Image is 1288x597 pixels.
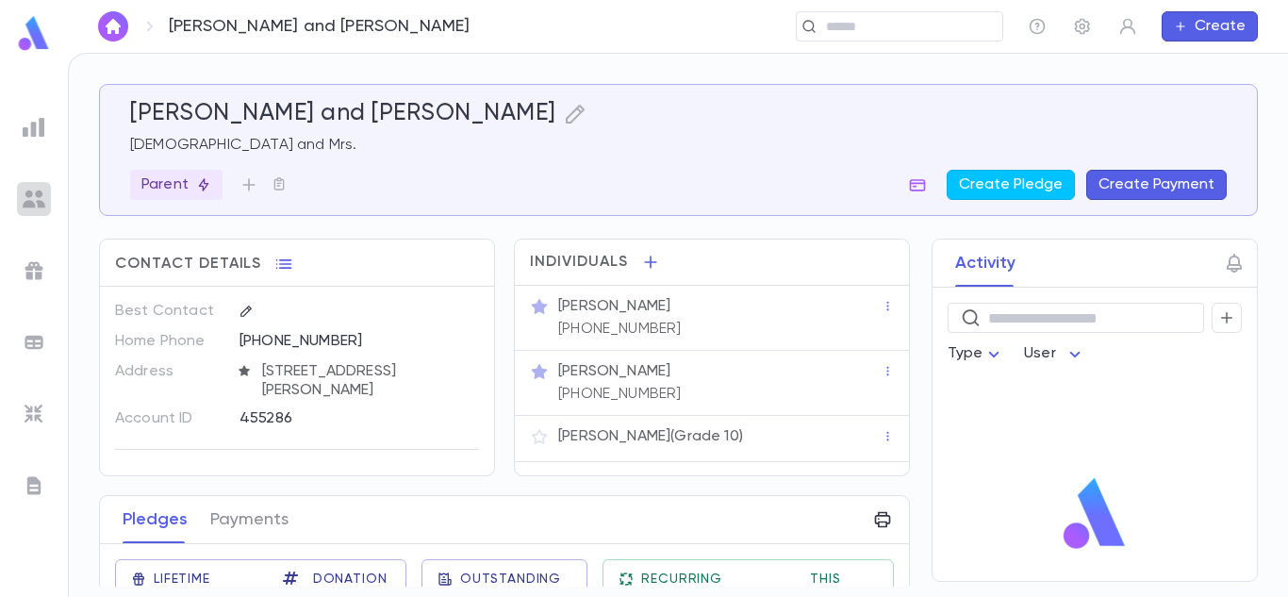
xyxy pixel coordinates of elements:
img: students_grey.60c7aba0da46da39d6d829b817ac14fc.svg [23,188,45,210]
p: [PHONE_NUMBER] [558,320,681,339]
button: Activity [955,240,1016,287]
h5: [PERSON_NAME] and [PERSON_NAME] [130,100,556,128]
button: Payments [210,496,289,543]
button: Pledges [123,496,188,543]
p: [PERSON_NAME] and [PERSON_NAME] [169,16,471,37]
img: reports_grey.c525e4749d1bce6a11f5fe2a8de1b229.svg [23,116,45,139]
p: Home Phone [115,326,223,357]
div: User [1024,336,1086,373]
span: Outstanding [460,572,561,587]
p: [DEMOGRAPHIC_DATA] and Mrs. [130,136,1227,155]
p: [PERSON_NAME] (Grade 10) [558,427,743,446]
p: Account ID [115,404,223,434]
span: Type [948,346,983,361]
p: [PERSON_NAME] [558,297,670,316]
span: Individuals [530,253,628,272]
span: Contact Details [115,255,261,274]
p: [PHONE_NUMBER] [558,385,681,404]
img: home_white.a664292cf8c1dea59945f0da9f25487c.svg [102,19,124,34]
button: Create Pledge [947,170,1075,200]
img: campaigns_grey.99e729a5f7ee94e3726e6486bddda8f1.svg [23,259,45,282]
span: User [1024,346,1056,361]
img: logo [1056,476,1133,552]
img: batches_grey.339ca447c9d9533ef1741baa751efc33.svg [23,331,45,354]
div: 455286 [239,404,431,432]
div: Parent [130,170,223,200]
p: Address [115,357,223,387]
p: Parent [141,175,211,194]
div: [PHONE_NUMBER] [239,326,479,355]
button: Create [1162,11,1258,41]
p: Best Contact [115,296,223,326]
img: imports_grey.530a8a0e642e233f2baf0ef88e8c9fcb.svg [23,403,45,425]
p: [PERSON_NAME] [558,362,670,381]
button: Create Payment [1086,170,1227,200]
img: letters_grey.7941b92b52307dd3b8a917253454ce1c.svg [23,474,45,497]
div: Type [948,336,1006,373]
img: logo [15,15,53,52]
span: [STREET_ADDRESS][PERSON_NAME] [255,362,481,400]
